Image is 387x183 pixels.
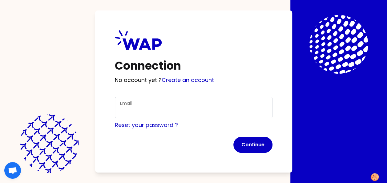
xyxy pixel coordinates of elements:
[162,76,214,84] a: Create an account
[115,121,178,129] a: Reset your password ?
[4,162,21,179] a: Open chat
[120,100,132,106] label: Email
[233,137,272,153] button: Continue
[115,76,272,84] p: No account yet ?
[115,60,272,72] h1: Connection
